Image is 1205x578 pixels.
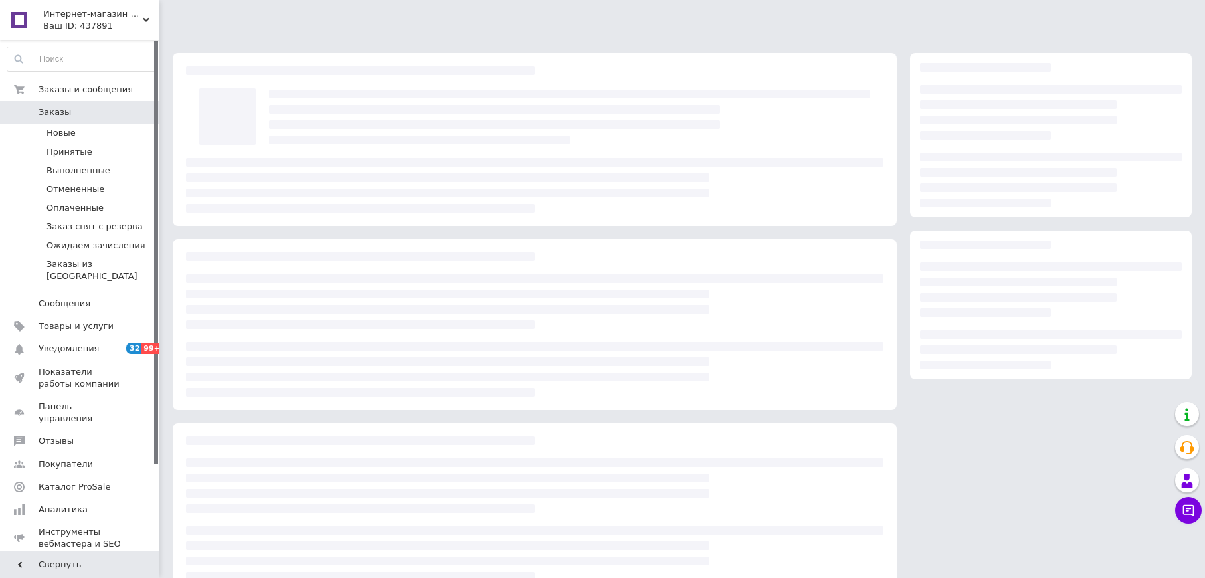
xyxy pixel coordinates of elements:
[39,526,123,550] span: Инструменты вебмастера и SEO
[39,366,123,390] span: Показатели работы компании
[39,343,99,355] span: Уведомления
[39,401,123,425] span: Панель управления
[46,202,104,214] span: Оплаченные
[141,343,163,354] span: 99+
[46,165,110,177] span: Выполненные
[46,221,143,233] span: Заказ снят с резерва
[126,343,141,354] span: 32
[43,8,143,20] span: Интернет-магазин SeMMarket
[46,240,145,252] span: Ожидаем зачисления
[39,106,71,118] span: Заказы
[39,504,88,516] span: Аналитика
[39,320,114,332] span: Товары и услуги
[46,146,92,158] span: Принятые
[46,127,76,139] span: Новые
[39,84,133,96] span: Заказы и сообщения
[1175,497,1202,524] button: Чат с покупателем
[39,458,93,470] span: Покупатели
[39,481,110,493] span: Каталог ProSale
[7,47,156,71] input: Поиск
[39,298,90,310] span: Сообщения
[46,183,104,195] span: Отмененные
[39,435,74,447] span: Отзывы
[43,20,159,32] div: Ваш ID: 437891
[46,258,155,282] span: Заказы из [GEOGRAPHIC_DATA]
